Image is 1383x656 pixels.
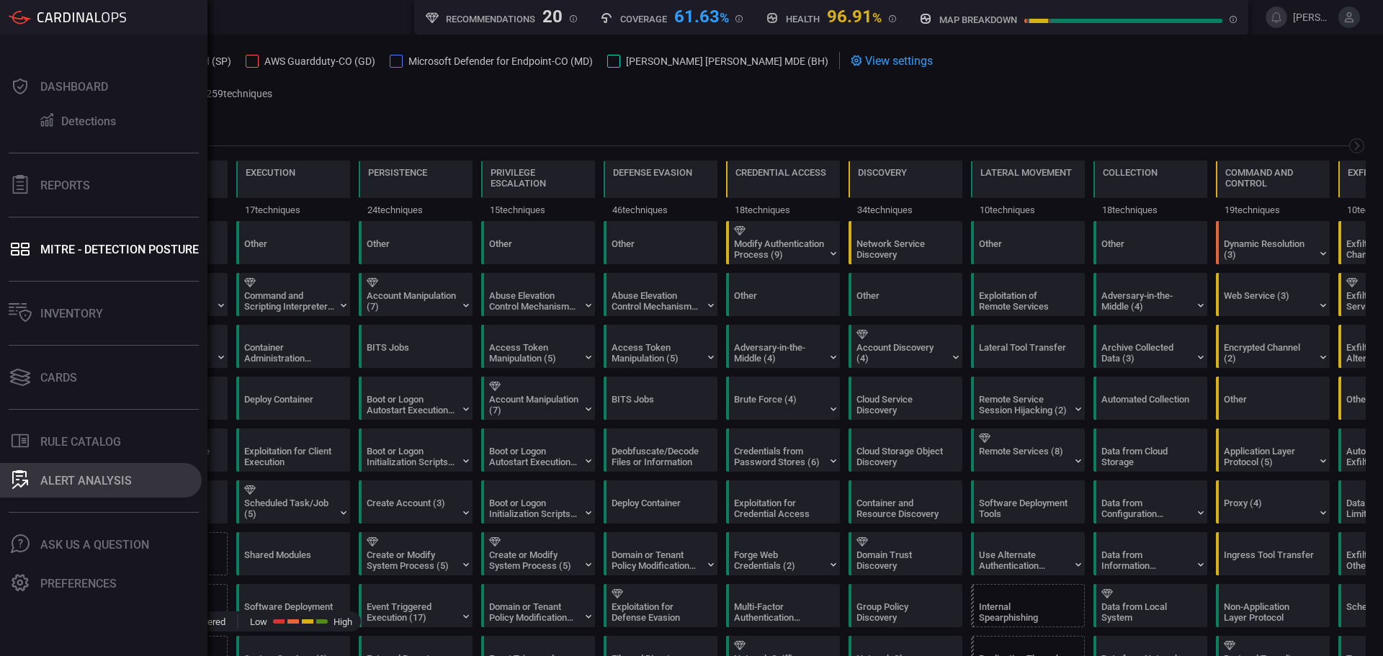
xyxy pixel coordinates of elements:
[971,377,1085,420] div: T1563: Remote Service Session Hijacking
[612,238,702,260] div: Other
[489,549,579,571] div: Create or Modify System Process (5)
[612,446,702,467] div: Deobfuscate/Decode Files or Information
[1093,198,1207,221] div: 18 techniques
[734,394,824,415] div: Brute Force (4)
[856,446,946,467] div: Cloud Storage Object Discovery
[40,80,108,94] div: Dashboard
[1224,290,1314,312] div: Web Service (3)
[612,394,702,415] div: BITS Jobs
[1216,377,1330,420] div: Other
[40,474,132,487] div: ALERT ANALYSIS
[858,167,907,178] div: Discovery
[236,584,350,627] div: T1072: Software Deployment Tools
[1224,446,1314,467] div: Application Layer Protocol (5)
[734,498,824,519] div: Exploitation for Credential Access
[1101,394,1191,415] div: Automated Collection
[489,290,579,312] div: Abuse Elevation Control Mechanism (6)
[481,325,595,368] div: T1134: Access Token Manipulation
[114,428,228,472] div: T1189: Drive-by Compromise
[979,549,1069,571] div: Use Alternate Authentication Material (4)
[1216,584,1330,627] div: T1095: Non-Application Layer Protocol
[1293,12,1333,23] span: [PERSON_NAME].[PERSON_NAME]
[971,325,1085,368] div: T1570: Lateral Tool Transfer
[481,377,595,420] div: T1098: Account Manipulation
[971,161,1085,221] div: TA0008: Lateral Movement
[849,532,962,575] div: T1482: Domain Trust Discovery
[40,371,77,385] div: Cards
[359,198,473,221] div: 24 techniques
[1216,325,1330,368] div: T1573: Encrypted Channel
[236,428,350,472] div: T1203: Exploitation for Client Execution
[367,498,457,519] div: Create Account (3)
[1216,221,1330,264] div: T1568: Dynamic Resolution
[367,394,457,415] div: Boot or Logon Autostart Execution (14)
[849,377,962,420] div: T1526: Cloud Service Discovery
[849,584,962,627] div: T1615: Group Policy Discovery
[1101,601,1191,623] div: Data from Local System
[849,221,962,264] div: T1046: Network Service Discovery
[786,14,820,24] h5: Health
[849,161,962,221] div: TA0007: Discovery
[726,221,840,264] div: T1556: Modify Authentication Process
[244,342,334,364] div: Container Administration Command
[1093,584,1207,627] div: T1005: Data from Local System
[367,238,457,260] div: Other
[359,532,473,575] div: T1543: Create or Modify System Process
[1093,480,1207,524] div: T1602: Data from Configuration Repository
[244,498,334,519] div: Scheduled Task/Job (5)
[734,238,824,260] div: Modify Authentication Process (9)
[244,238,334,260] div: Other
[865,54,933,68] span: View settings
[244,394,334,415] div: Deploy Container
[726,584,840,627] div: T1621: Multi-Factor Authentication Request Generation
[481,532,595,575] div: T1543: Create or Modify System Process
[359,480,473,524] div: T1136: Create Account
[1101,342,1191,364] div: Archive Collected Data (3)
[856,238,946,260] div: Network Service Discovery
[626,55,828,67] span: [PERSON_NAME] [PERSON_NAME] MDE (BH)
[849,198,962,221] div: 34 techniques
[1101,498,1191,519] div: Data from Configuration Repository (2)
[114,377,228,420] div: Other
[481,273,595,316] div: T1548: Abuse Elevation Control Mechanism
[236,273,350,316] div: T1059: Command and Scripting Interpreter
[1216,198,1330,221] div: 19 techniques
[726,273,840,316] div: Other
[40,179,90,192] div: Reports
[849,480,962,524] div: T1613: Container and Resource Discovery
[726,480,840,524] div: T1212: Exploitation for Credential Access
[979,601,1069,623] div: Internal Spearphishing
[236,480,350,524] div: T1053: Scheduled Task/Job
[61,114,116,128] div: Detections
[726,428,840,472] div: T1555: Credentials from Password Stores
[481,198,595,221] div: 15 techniques
[604,532,717,575] div: T1484: Domain or Tenant Policy Modification
[1224,342,1314,364] div: Encrypted Channel (2)
[146,88,272,99] p: Showing 259 / 259 techniques
[971,480,1085,524] div: T1072: Software Deployment Tools
[604,273,717,316] div: T1548: Abuse Elevation Control Mechanism
[489,342,579,364] div: Access Token Manipulation (5)
[244,290,334,312] div: Command and Scripting Interpreter (12)
[1093,161,1207,221] div: TA0009: Collection
[971,198,1085,221] div: 10 techniques
[851,52,933,69] div: View settings
[1225,167,1320,189] div: Command and Control
[604,221,717,264] div: Other
[481,161,595,221] div: TA0004: Privilege Escalation
[1224,498,1314,519] div: Proxy (4)
[489,394,579,415] div: Account Manipulation (7)
[827,6,882,24] div: 96.91
[236,377,350,420] div: T1610: Deploy Container
[612,549,702,571] div: Domain or Tenant Policy Modification (2)
[720,10,729,25] span: %
[367,446,457,467] div: Boot or Logon Initialization Scripts (5)
[734,601,824,623] div: Multi-Factor Authentication Request Generation
[481,584,595,627] div: T1484: Domain or Tenant Policy Modification
[604,161,717,221] div: TA0005: Defense Evasion
[1093,532,1207,575] div: T1213: Data from Information Repositories
[236,161,350,221] div: TA0002: Execution
[979,238,1069,260] div: Other
[114,325,228,368] div: T1078: Valid Accounts
[236,325,350,368] div: T1609: Container Administration Command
